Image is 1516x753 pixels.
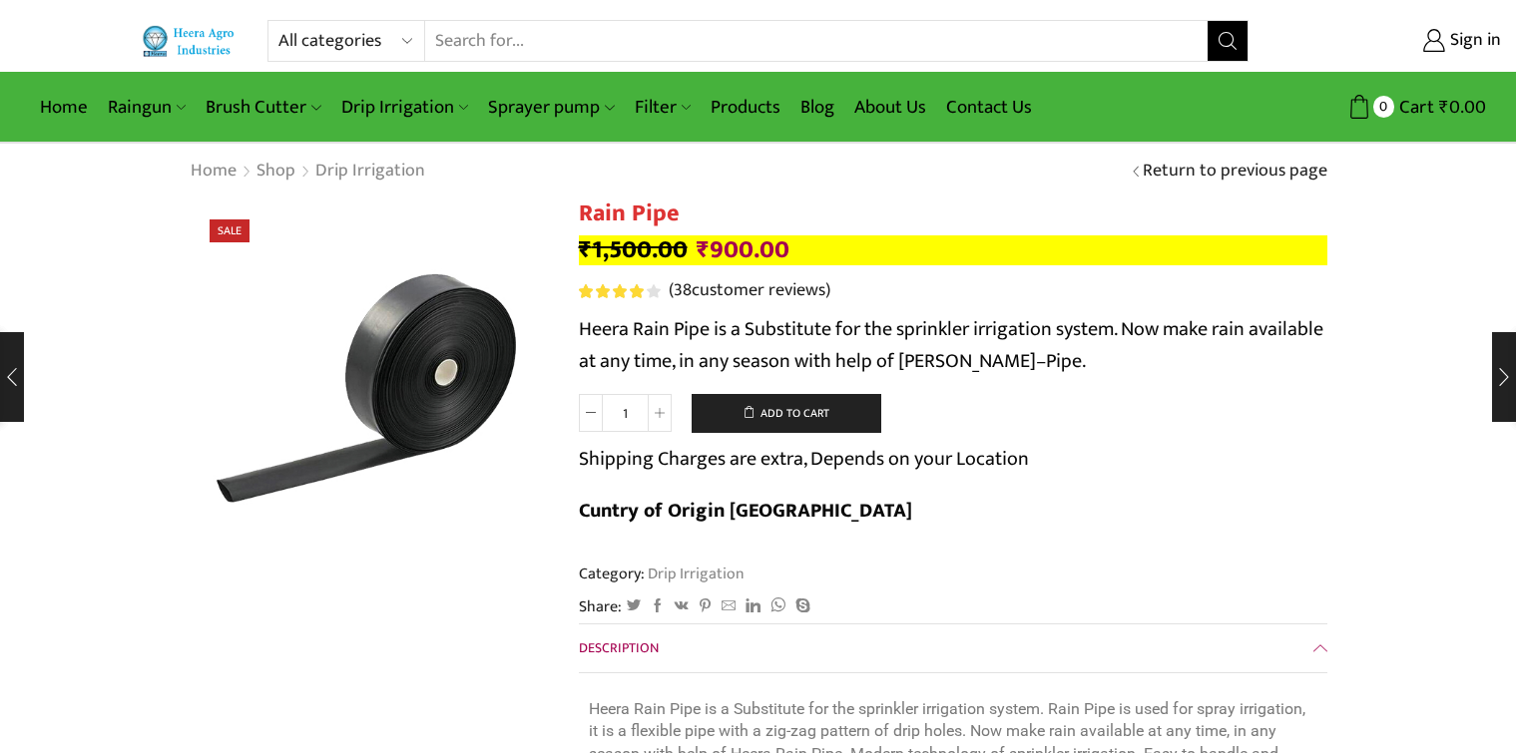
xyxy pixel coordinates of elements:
[1373,96,1394,117] span: 0
[478,84,624,131] a: Sprayer pump
[701,84,790,131] a: Products
[669,278,830,304] a: (38customer reviews)
[936,84,1042,131] a: Contact Us
[697,229,789,270] bdi: 900.00
[190,159,426,185] nav: Breadcrumb
[579,284,660,298] div: Rated 4.13 out of 5
[579,494,912,528] b: Cuntry of Origin [GEOGRAPHIC_DATA]
[1268,89,1486,126] a: 0 Cart ₹0.00
[674,275,692,305] span: 38
[1445,28,1501,54] span: Sign in
[579,624,1327,672] a: Description
[579,229,688,270] bdi: 1,500.00
[603,394,648,432] input: Product quantity
[425,21,1207,61] input: Search for...
[697,229,710,270] span: ₹
[790,84,844,131] a: Blog
[579,199,1327,228] h1: Rain Pipe
[190,199,549,559] img: Heera Rain Pipe
[98,84,196,131] a: Raingun
[844,84,936,131] a: About Us
[579,284,664,298] span: 38
[1143,159,1327,185] a: Return to previous page
[331,84,478,131] a: Drip Irrigation
[579,229,592,270] span: ₹
[1439,92,1486,123] bdi: 0.00
[579,443,1029,475] p: Shipping Charges are extra, Depends on your Location
[1394,94,1434,121] span: Cart
[1439,92,1449,123] span: ₹
[30,84,98,131] a: Home
[692,394,881,434] button: Add to cart
[625,84,701,131] a: Filter
[190,159,238,185] a: Home
[196,84,330,131] a: Brush Cutter
[645,561,745,586] a: Drip Irrigation
[1208,21,1248,61] button: Search button
[579,563,745,585] span: Category:
[210,219,250,242] span: Sale
[255,159,296,185] a: Shop
[579,312,1323,378] span: Heera Rain Pipe is a Substitute for the sprinkler irrigation system. Now make rain available at a...
[579,284,646,298] span: Rated out of 5 based on customer ratings
[314,159,426,185] a: Drip Irrigation
[1278,23,1501,59] a: Sign in
[579,595,622,618] span: Share:
[579,636,659,659] span: Description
